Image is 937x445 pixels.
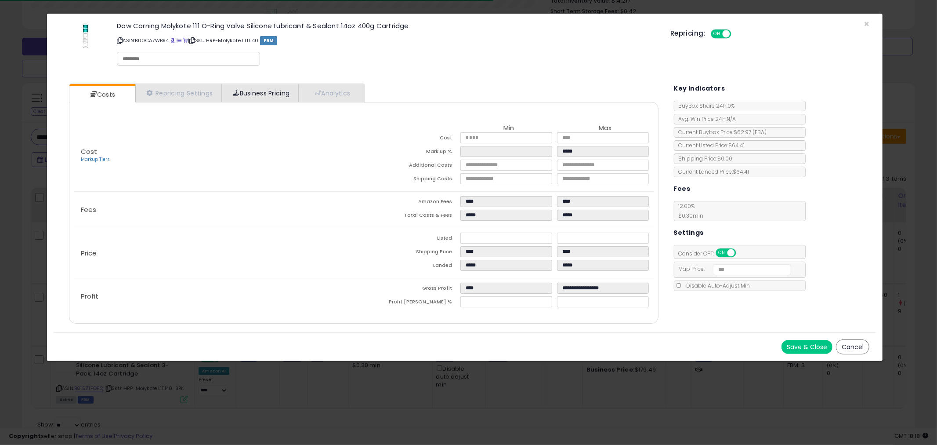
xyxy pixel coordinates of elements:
button: Save & Close [781,340,832,354]
td: Profit [PERSON_NAME] % [364,296,460,310]
p: Active [43,11,60,20]
span: Current Buybox Price: [674,128,767,136]
td: Amazon Fees [364,196,460,210]
p: Price [74,250,364,257]
td: Total Costs & Fees [364,210,460,223]
span: BuyBox Share 24h: 0% [674,102,735,109]
a: Costs [69,86,134,103]
button: Start recording [56,288,63,295]
td: Shipping Costs [364,173,460,187]
h5: Settings [674,227,704,238]
button: Cancel [836,339,869,354]
td: Cost [364,132,460,146]
a: BuyBox page [170,37,175,44]
span: ( FBA ) [753,128,767,136]
div: As you may already know, when there are two listigns on the same ASIN we designate one a primary ... [14,57,137,229]
button: Emoji picker [14,288,21,295]
button: Home [137,4,154,20]
div: Close [154,4,170,19]
p: ASIN: B00CA7WB94 | SKU: HRP-Molykote L111140 [117,33,657,47]
span: $0.30 min [674,212,704,219]
img: Profile image for Elias [25,5,39,19]
th: Min [460,124,557,132]
a: Your listing only [183,37,188,44]
span: ON [712,30,723,38]
h5: Fees [674,183,691,194]
h3: Dow Corning Molykote 111 O-Ring Valve Silicone Lubricant & Sealant 14oz 400g Cartridge [117,22,657,29]
div: [PERSON_NAME] • 19m ago [14,236,88,241]
button: Gif picker [28,288,35,295]
td: Listed [364,233,460,246]
h5: Key Indicators [674,83,725,94]
span: Current Listed Price: $64.41 [674,142,745,149]
td: Mark up % [364,146,460,160]
span: Avg. Win Price 24h: N/A [674,115,736,123]
p: Fees [74,206,364,213]
span: OFF [730,30,744,38]
td: Landed [364,260,460,274]
p: Profit [74,293,364,300]
span: Consider CPT: [674,250,748,257]
p: Cost [74,148,364,163]
h1: [PERSON_NAME] [43,4,100,11]
td: Gross Profit [364,283,460,296]
a: Business Pricing [222,84,299,102]
span: ON [716,249,727,257]
a: Markup Tiers [81,156,110,163]
span: OFF [734,249,749,257]
span: $62.97 [734,128,767,136]
span: Disable Auto-Adjust Min [682,282,750,289]
span: Map Price: [674,265,792,273]
a: Analytics [299,84,364,102]
a: All offer listings [177,37,181,44]
th: Max [557,124,654,132]
button: Upload attachment [42,288,49,295]
span: Shipping Price: $0.00 [674,155,733,162]
button: Send a message… [151,285,165,299]
div: We do not want quantity discounts on an fba offer for profitability reasons as we have to pay a f... [39,255,162,376]
h5: Repricing: [670,30,705,37]
img: 31DYkmNmUxL._SL60_.jpg [75,22,95,49]
td: Shipping Price [364,246,460,260]
span: Current Landed Price: $64.41 [674,168,749,175]
a: Repricing Settings [135,84,222,102]
textarea: Message… [7,270,168,285]
div: Kylee says… [7,250,169,392]
span: × [864,18,869,30]
div: We do not want quantity discounts on an fba offer for profitability reasons as we have to pay a f... [32,250,169,381]
div: The good news is the QDs are now active on your FBM listing. The bad news is that it is because y... [14,9,137,52]
span: FBM [260,36,278,45]
span: 12.00 % [674,202,704,219]
td: Additional Costs [364,160,460,173]
button: go back [6,4,22,20]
